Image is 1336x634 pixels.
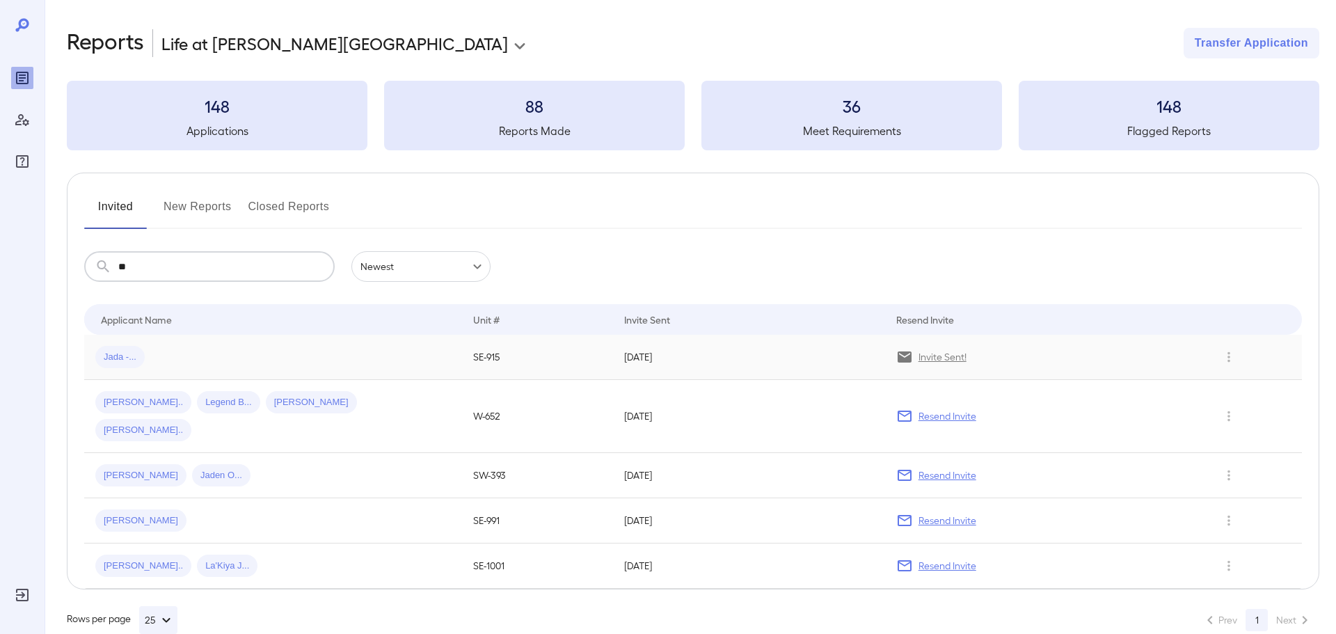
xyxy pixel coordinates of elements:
[1246,609,1268,631] button: page 1
[462,544,613,589] td: SE-1001
[67,122,367,139] h5: Applications
[1195,609,1319,631] nav: pagination navigation
[896,311,954,328] div: Resend Invite
[67,28,144,58] h2: Reports
[161,32,508,54] p: Life at [PERSON_NAME][GEOGRAPHIC_DATA]
[11,150,33,173] div: FAQ
[613,544,885,589] td: [DATE]
[462,453,613,498] td: SW-393
[462,335,613,380] td: SE-915
[1218,464,1240,486] button: Row Actions
[918,350,967,364] p: Invite Sent!
[84,196,147,229] button: Invited
[95,514,186,528] span: [PERSON_NAME]
[462,498,613,544] td: SE-991
[67,81,1319,150] summary: 148Applications88Reports Made36Meet Requirements148Flagged Reports
[613,380,885,453] td: [DATE]
[473,311,500,328] div: Unit #
[197,560,257,573] span: La'Kiya J...
[1218,405,1240,427] button: Row Actions
[918,514,976,528] p: Resend Invite
[351,251,491,282] div: Newest
[95,351,145,364] span: Jada -...
[384,95,685,117] h3: 88
[11,67,33,89] div: Reports
[95,396,191,409] span: [PERSON_NAME]..
[67,606,177,634] div: Rows per page
[624,311,670,328] div: Invite Sent
[11,584,33,606] div: Log Out
[1019,122,1319,139] h5: Flagged Reports
[918,559,976,573] p: Resend Invite
[1019,95,1319,117] h3: 148
[192,469,250,482] span: Jaden O...
[1218,346,1240,368] button: Row Actions
[67,95,367,117] h3: 148
[384,122,685,139] h5: Reports Made
[1184,28,1319,58] button: Transfer Application
[1218,509,1240,532] button: Row Actions
[613,498,885,544] td: [DATE]
[613,335,885,380] td: [DATE]
[266,396,357,409] span: [PERSON_NAME]
[462,380,613,453] td: W-652
[701,95,1002,117] h3: 36
[918,409,976,423] p: Resend Invite
[11,109,33,131] div: Manage Users
[701,122,1002,139] h5: Meet Requirements
[139,606,177,634] button: 25
[613,453,885,498] td: [DATE]
[164,196,232,229] button: New Reports
[95,469,186,482] span: [PERSON_NAME]
[918,468,976,482] p: Resend Invite
[197,396,260,409] span: Legend B...
[95,560,191,573] span: [PERSON_NAME]..
[95,424,191,437] span: [PERSON_NAME]..
[101,311,172,328] div: Applicant Name
[248,196,330,229] button: Closed Reports
[1218,555,1240,577] button: Row Actions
